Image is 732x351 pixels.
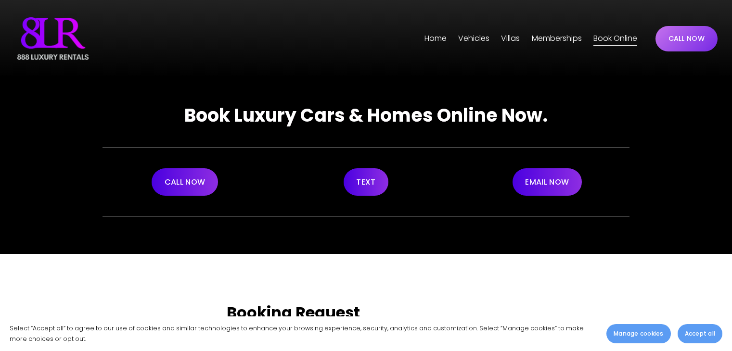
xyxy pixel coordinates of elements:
[458,32,489,46] span: Vehicles
[655,26,718,51] a: CALL NOW
[10,323,597,344] p: Select “Accept all” to agree to our use of cookies and similar technologies to enhance your brows...
[344,168,389,196] a: TEXT
[614,329,663,338] span: Manage cookies
[501,31,520,46] a: folder dropdown
[606,324,670,343] button: Manage cookies
[184,102,548,128] strong: Book Luxury Cars & Homes Online Now.
[678,324,722,343] button: Accept all
[152,168,218,196] a: CALL NOW
[532,31,582,46] a: Memberships
[593,31,637,46] a: Book Online
[424,31,447,46] a: Home
[501,32,520,46] span: Villas
[458,31,489,46] a: folder dropdown
[685,329,715,338] span: Accept all
[227,302,506,323] div: Booking Request
[513,168,582,196] a: EMAIL NOW
[14,14,91,63] img: Luxury Car &amp; Home Rentals For Every Occasion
